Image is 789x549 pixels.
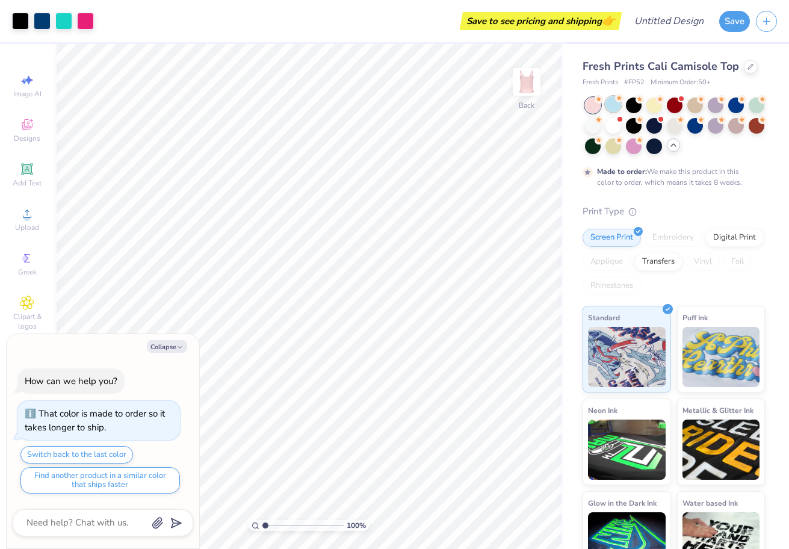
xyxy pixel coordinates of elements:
[597,167,647,176] strong: Made to order:
[588,497,657,509] span: Glow in the Dark Ink
[686,253,720,271] div: Vinyl
[583,205,765,219] div: Print Type
[588,420,666,480] img: Neon Ink
[347,520,366,531] span: 100 %
[645,229,702,247] div: Embroidery
[515,70,539,94] img: Back
[597,166,745,188] div: We make this product in this color to order, which means it takes 8 weeks.
[583,253,631,271] div: Applique
[519,100,534,111] div: Back
[705,229,764,247] div: Digital Print
[147,340,187,353] button: Collapse
[583,78,618,88] span: Fresh Prints
[25,375,117,387] div: How can we help you?
[6,312,48,331] span: Clipart & logos
[682,420,760,480] img: Metallic & Glitter Ink
[651,78,711,88] span: Minimum Order: 50 +
[719,11,750,32] button: Save
[682,497,738,509] span: Water based Ink
[13,178,42,188] span: Add Text
[588,327,666,387] img: Standard
[588,311,620,324] span: Standard
[25,408,165,433] div: That color is made to order so it takes longer to ship.
[682,404,753,417] span: Metallic & Glitter Ink
[13,89,42,99] span: Image AI
[625,9,713,33] input: Untitled Design
[583,229,641,247] div: Screen Print
[634,253,682,271] div: Transfers
[583,277,641,295] div: Rhinestones
[723,253,752,271] div: Foil
[588,404,617,417] span: Neon Ink
[602,13,615,28] span: 👉
[682,311,708,324] span: Puff Ink
[463,12,619,30] div: Save to see pricing and shipping
[583,59,739,73] span: Fresh Prints Cali Camisole Top
[20,467,180,494] button: Find another product in a similar color that ships faster
[18,267,37,277] span: Greek
[682,327,760,387] img: Puff Ink
[624,78,645,88] span: # FP52
[14,134,40,143] span: Designs
[20,446,133,464] button: Switch back to the last color
[15,223,39,232] span: Upload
